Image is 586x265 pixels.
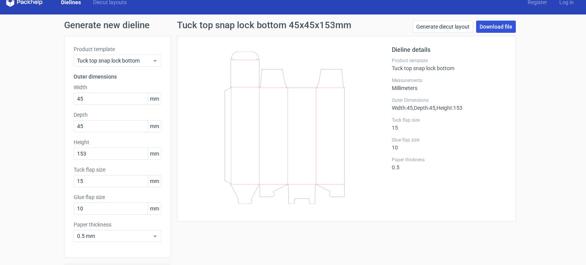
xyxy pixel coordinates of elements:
[148,120,161,132] span: mm
[74,138,161,146] label: Height
[392,58,506,64] label: Product template
[392,45,506,55] h2: Dieline details
[77,57,152,64] span: Tuck top snap lock bottom
[148,203,161,214] span: mm
[392,58,506,71] div: Tuck top snap lock bottom
[74,221,161,228] label: Paper thickness
[435,105,462,111] span: , Height : 153
[74,111,161,119] label: Depth
[392,97,506,103] label: Outer Dimensions
[64,21,522,30] h1: Generate new dieline
[392,157,506,170] div: 0.5
[392,157,506,163] label: Paper thickness
[392,117,506,123] label: Tuck flap size
[392,117,506,131] div: 15
[177,21,351,30] h1: Tuck top snap lock bottom 45x45x153mm
[74,166,161,173] label: Tuck flap size
[77,232,152,240] span: 0.5 mm
[392,105,413,111] span: Width : 45
[74,45,161,53] label: Product template
[148,175,161,187] span: mm
[74,193,161,201] label: Glue flap size
[148,148,161,159] span: mm
[392,77,506,91] div: Millimeters
[74,84,161,91] label: Width
[476,21,516,33] a: Download file
[413,21,473,33] a: Generate diecut layout
[148,93,161,104] span: mm
[413,105,435,111] span: , Depth : 45
[74,73,161,80] h3: Outer dimensions
[392,137,506,143] label: Glue flap size
[392,77,506,84] label: Measurements
[392,137,506,151] div: 10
